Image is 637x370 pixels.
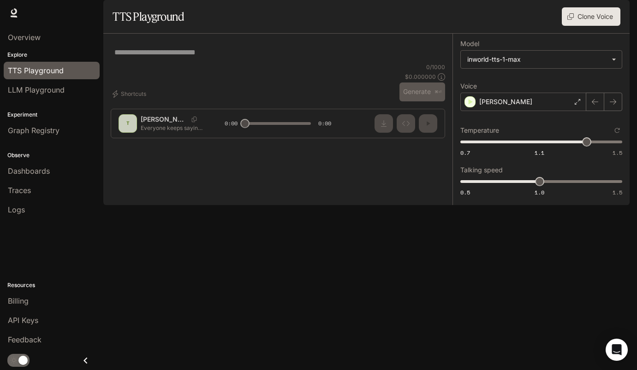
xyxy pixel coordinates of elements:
[606,339,628,361] div: Open Intercom Messenger
[460,167,503,173] p: Talking speed
[535,149,544,157] span: 1.1
[426,63,445,71] p: 0 / 1000
[461,51,622,68] div: inworld-tts-1-max
[613,149,622,157] span: 1.5
[460,149,470,157] span: 0.7
[113,7,184,26] h1: TTS Playground
[612,125,622,135] button: Reset to default
[613,188,622,196] span: 1.5
[111,87,150,101] button: Shortcuts
[405,73,436,81] p: $ 0.000000
[460,188,470,196] span: 0.5
[460,127,499,134] p: Temperature
[479,97,532,106] p: [PERSON_NAME]
[562,7,620,26] button: Clone Voice
[535,188,544,196] span: 1.0
[467,55,607,64] div: inworld-tts-1-max
[460,83,477,89] p: Voice
[460,41,479,47] p: Model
